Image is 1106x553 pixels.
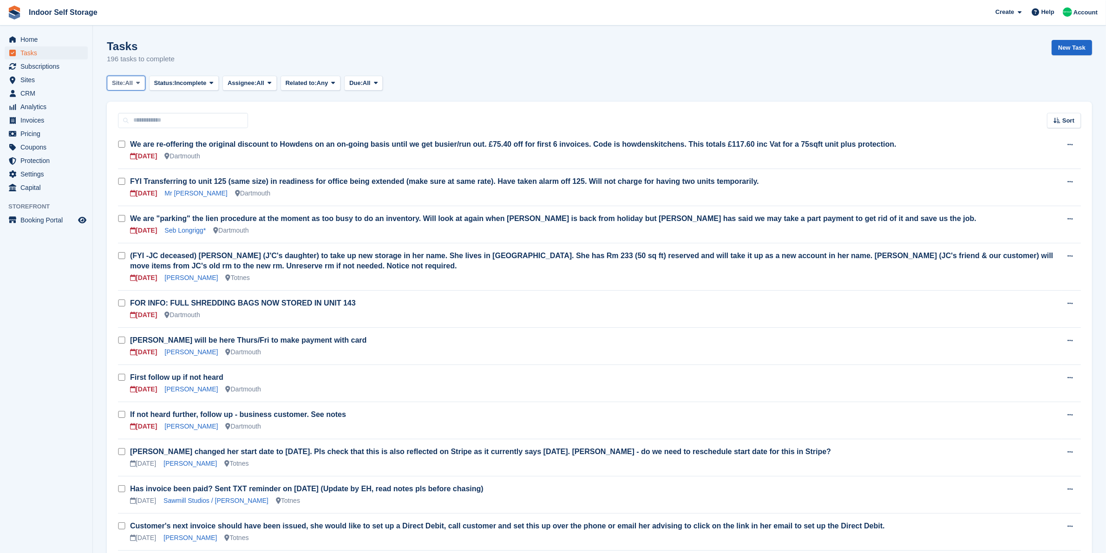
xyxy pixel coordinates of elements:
[363,78,371,88] span: All
[130,533,156,543] div: [DATE]
[5,141,88,154] a: menu
[1041,7,1054,17] span: Help
[256,78,264,88] span: All
[1062,116,1074,125] span: Sort
[5,168,88,181] a: menu
[1052,40,1092,55] a: New Task
[164,497,268,504] a: Sawmill Studios / [PERSON_NAME]
[107,76,145,91] button: Site: All
[130,151,157,161] div: [DATE]
[130,310,157,320] div: [DATE]
[226,384,261,394] div: Dartmouth
[20,127,76,140] span: Pricing
[130,410,346,418] a: If not heard further, follow up - business customer. See notes
[5,214,88,227] a: menu
[130,299,356,307] a: FOR INFO: FULL SHREDDING BAGS NOW STORED IN UNIT 143
[175,78,207,88] span: Incomplete
[5,154,88,167] a: menu
[130,252,1053,270] a: (FYI -JC deceased) [PERSON_NAME] (J'C's daughter) to take up new storage in her name. She lives i...
[130,177,759,185] a: FYI Transferring to unit 125 (same size) in readiness for office being extended (make sure at sam...
[130,522,885,530] a: Customer's next invoice should have been issued, she would like to set up a Direct Debit, call cu...
[226,273,250,283] div: Totnes
[164,423,218,430] a: [PERSON_NAME]
[226,347,261,357] div: Dartmouth
[164,348,218,356] a: [PERSON_NAME]
[77,215,88,226] a: Preview store
[224,533,249,543] div: Totnes
[995,7,1014,17] span: Create
[164,534,217,541] a: [PERSON_NAME]
[20,100,76,113] span: Analytics
[20,141,76,154] span: Coupons
[130,336,366,344] a: [PERSON_NAME] will be here Thurs/Fri to make payment with card
[112,78,125,88] span: Site:
[5,100,88,113] a: menu
[130,373,223,381] a: First follow up if not heard
[130,347,157,357] div: [DATE]
[130,189,157,198] div: [DATE]
[5,114,88,127] a: menu
[149,76,219,91] button: Status: Incomplete
[5,181,88,194] a: menu
[164,385,218,393] a: [PERSON_NAME]
[317,78,328,88] span: Any
[20,181,76,194] span: Capital
[20,168,76,181] span: Settings
[281,76,340,91] button: Related to: Any
[130,273,157,283] div: [DATE]
[130,459,156,468] div: [DATE]
[130,384,157,394] div: [DATE]
[8,202,92,211] span: Storefront
[5,73,88,86] a: menu
[154,78,175,88] span: Status:
[164,274,218,281] a: [PERSON_NAME]
[5,60,88,73] a: menu
[130,448,831,455] a: [PERSON_NAME] changed her start date to [DATE]. Pls check that this is also reflected on Stripe a...
[224,459,249,468] div: Totnes
[20,114,76,127] span: Invoices
[164,151,200,161] div: Dartmouth
[5,33,88,46] a: menu
[7,6,21,20] img: stora-icon-8386f47178a22dfd0bd8f6a31ec36ba5ce8667c1dd55bd0f319d3a0aa187defe.svg
[5,127,88,140] a: menu
[130,485,484,493] a: Has invoice been paid? Sent TXT reminder on [DATE] (Update by EH, read notes pls before chasing)
[1063,7,1072,17] img: Helen Nicholls
[20,87,76,100] span: CRM
[130,140,897,148] a: We are re-offering the original discount to Howdens on an on-going basis until we get busier/run ...
[5,87,88,100] a: menu
[130,496,156,506] div: [DATE]
[20,154,76,167] span: Protection
[20,46,76,59] span: Tasks
[349,78,363,88] span: Due:
[20,214,76,227] span: Booking Portal
[20,73,76,86] span: Sites
[130,215,976,222] a: We are "parking" the lien procedure at the moment as too busy to do an inventory. Will look at ag...
[20,60,76,73] span: Subscriptions
[20,33,76,46] span: Home
[5,46,88,59] a: menu
[235,189,270,198] div: Dartmouth
[226,422,261,431] div: Dartmouth
[164,460,217,467] a: [PERSON_NAME]
[223,76,277,91] button: Assignee: All
[125,78,133,88] span: All
[213,226,249,235] div: Dartmouth
[25,5,101,20] a: Indoor Self Storage
[130,226,157,235] div: [DATE]
[344,76,383,91] button: Due: All
[276,496,300,506] div: Totnes
[107,54,175,65] p: 196 tasks to complete
[286,78,317,88] span: Related to:
[130,422,157,431] div: [DATE]
[107,40,175,52] h1: Tasks
[164,189,227,197] a: Mr [PERSON_NAME]
[228,78,256,88] span: Assignee:
[164,227,206,234] a: Seb Longrigg*
[1073,8,1098,17] span: Account
[164,310,200,320] div: Dartmouth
